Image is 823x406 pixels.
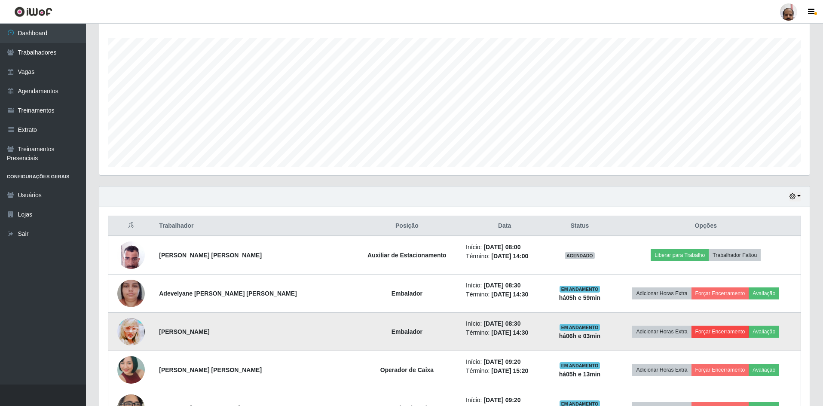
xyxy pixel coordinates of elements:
[559,371,601,378] strong: há 05 h e 13 min
[632,364,691,376] button: Adicionar Horas Extra
[749,326,779,338] button: Avaliação
[691,364,749,376] button: Forçar Encerramento
[632,326,691,338] button: Adicionar Horas Extra
[483,320,520,327] time: [DATE] 08:30
[367,252,447,259] strong: Auxiliar de Estacionamento
[380,366,434,373] strong: Operador de Caixa
[560,362,600,369] span: EM ANDAMENTO
[392,328,422,335] strong: Embalador
[466,243,543,252] li: Início:
[651,249,709,261] button: Liberar para Trabalho
[117,312,145,351] img: 1755098578840.jpeg
[466,281,543,290] li: Início:
[491,329,528,336] time: [DATE] 14:30
[466,328,543,337] li: Término:
[392,290,422,297] strong: Embalador
[159,328,209,335] strong: [PERSON_NAME]
[691,326,749,338] button: Forçar Encerramento
[611,216,801,236] th: Opções
[117,269,145,318] img: 1752158526360.jpeg
[154,216,353,236] th: Trabalhador
[483,282,520,289] time: [DATE] 08:30
[466,366,543,375] li: Término:
[483,358,520,365] time: [DATE] 09:20
[159,252,262,259] strong: [PERSON_NAME] [PERSON_NAME]
[117,237,145,273] img: 1715018404753.jpeg
[117,341,145,399] img: 1752018104421.jpeg
[548,216,611,236] th: Status
[159,290,297,297] strong: Adevelyane [PERSON_NAME] [PERSON_NAME]
[483,397,520,403] time: [DATE] 09:20
[632,287,691,299] button: Adicionar Horas Extra
[691,287,749,299] button: Forçar Encerramento
[709,249,761,261] button: Trabalhador Faltou
[749,364,779,376] button: Avaliação
[14,6,52,17] img: CoreUI Logo
[560,324,600,331] span: EM ANDAMENTO
[565,252,595,259] span: AGENDADO
[466,396,543,405] li: Início:
[749,287,779,299] button: Avaliação
[560,286,600,293] span: EM ANDAMENTO
[483,244,520,250] time: [DATE] 08:00
[466,290,543,299] li: Término:
[466,357,543,366] li: Início:
[559,294,601,301] strong: há 05 h e 59 min
[353,216,461,236] th: Posição
[491,291,528,298] time: [DATE] 14:30
[559,333,601,339] strong: há 06 h e 03 min
[159,366,262,373] strong: [PERSON_NAME] [PERSON_NAME]
[491,367,528,374] time: [DATE] 15:20
[461,216,548,236] th: Data
[491,253,528,259] time: [DATE] 14:00
[466,319,543,328] li: Início:
[466,252,543,261] li: Término:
